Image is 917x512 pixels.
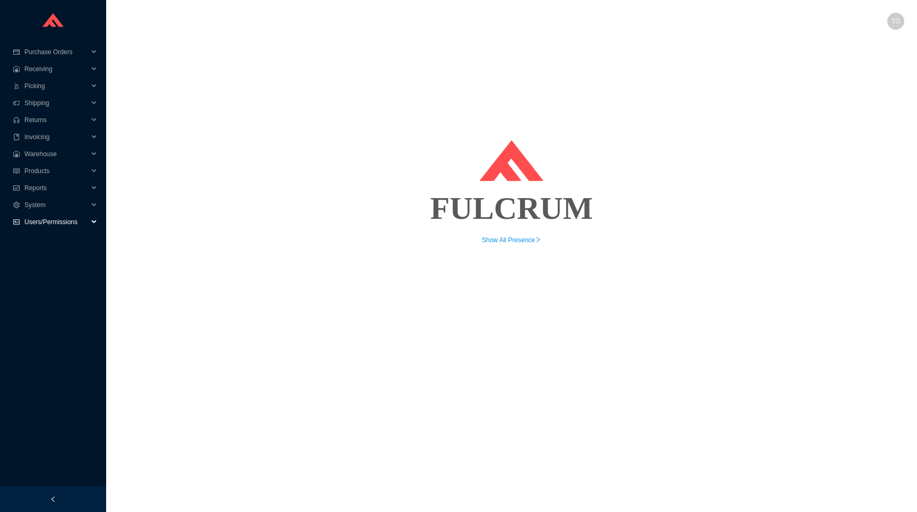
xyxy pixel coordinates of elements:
[13,168,20,174] span: read
[13,185,20,191] span: fund
[24,61,88,78] span: Receiving
[24,78,88,95] span: Picking
[24,146,88,163] span: Warehouse
[24,214,88,231] span: Users/Permissions
[24,112,88,129] span: Returns
[13,134,20,140] span: book
[50,496,56,502] span: left
[13,202,20,208] span: setting
[24,180,88,197] span: Reports
[535,236,541,243] span: right
[13,219,20,225] span: idcard
[24,95,88,112] span: Shipping
[24,129,88,146] span: Invoicing
[13,117,20,123] span: customer-service
[24,44,88,61] span: Purchase Orders
[892,13,901,30] span: TG
[119,182,904,235] div: FULCRUM
[482,236,541,244] a: Show All Presenceright
[24,197,88,214] span: System
[13,49,20,55] span: credit-card
[24,163,88,180] span: Products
